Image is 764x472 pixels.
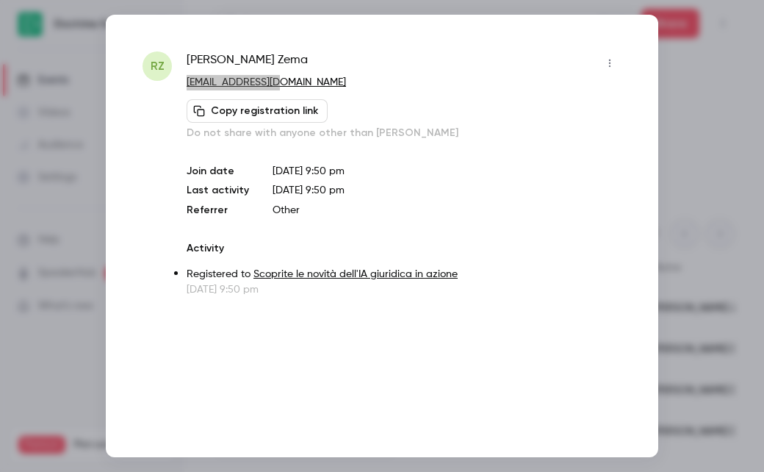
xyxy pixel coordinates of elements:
button: Copy registration link [187,99,328,123]
a: [EMAIL_ADDRESS][DOMAIN_NAME] [187,77,346,87]
p: Referrer [187,203,249,218]
span: RZ [151,57,165,75]
span: [PERSON_NAME] Zema [187,51,308,75]
p: [DATE] 9:50 pm [187,282,621,297]
p: Activity [187,241,621,256]
p: [DATE] 9:50 pm [273,164,621,179]
p: Do not share with anyone other than [PERSON_NAME] [187,126,621,140]
p: Other [273,203,621,218]
a: Scoprite le novità dell'IA giuridica in azione [253,269,458,279]
p: Join date [187,164,249,179]
p: Last activity [187,183,249,199]
p: Registered to [187,267,621,282]
span: [DATE] 9:50 pm [273,185,345,196]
